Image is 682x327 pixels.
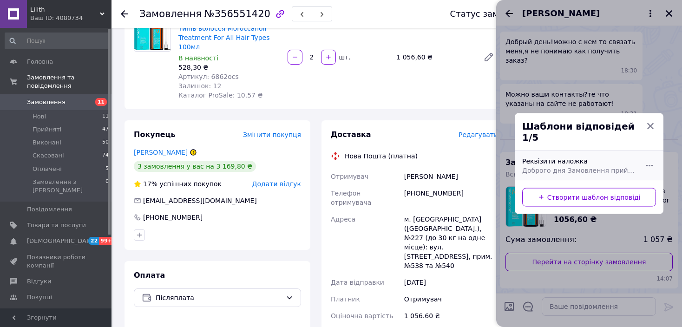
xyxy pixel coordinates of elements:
span: 99+ [99,237,114,245]
span: Післяплата [156,293,282,303]
span: 5 [105,165,109,173]
span: Прийняті [33,125,61,134]
span: 50 [102,138,109,147]
div: [DATE] [402,274,500,291]
a: [PERSON_NAME] [134,149,188,156]
div: м. [GEOGRAPHIC_DATA] ([GEOGRAPHIC_DATA].), №227 (до 30 кг на одне місце): вул. [STREET_ADDRESS], ... [402,211,500,274]
span: Змінити покупця [243,131,301,138]
span: Шаблони відповідей 1/5 [522,121,645,143]
div: Повернутися назад [121,9,128,19]
span: [DEMOGRAPHIC_DATA] [27,237,96,245]
img: Відновлююча олія для всіх типів волосся Moroccanoil Treatment For All Hair Types 100мл [134,15,170,50]
span: Товари та послуги [27,221,86,229]
div: [PERSON_NAME] [402,168,500,185]
span: 11 [102,112,109,121]
span: Оціночна вартість [331,312,393,320]
span: 74 [102,151,109,160]
span: Оплата [134,271,165,280]
div: 3 замовлення у вас на 3 169,80 ₴ [134,161,256,172]
span: Відгуки [27,277,51,286]
span: Покупець [134,130,176,139]
div: Нова Пошта (платна) [342,151,420,161]
span: Нові [33,112,46,121]
span: [EMAIL_ADDRESS][DOMAIN_NAME] [143,197,257,204]
span: Показники роботи компанії [27,253,86,270]
button: Створити шаблон відповіді [522,188,656,207]
div: 1 056.60 ₴ [402,307,500,324]
span: Залишок: 12 [178,82,221,90]
span: 0 [105,178,109,195]
span: Дата відправки [331,279,384,286]
span: Покупці [27,293,52,301]
span: Повідомлення [27,205,72,214]
span: Замовлення [27,98,66,106]
span: Доброго дня Замовлення прийнято Сума предоплати: 100 грн Повна Сума: грн. Реквізити для оплати: О... [522,166,636,175]
div: Статус замовлення [450,9,536,19]
span: Редагувати [459,131,498,138]
div: [PHONE_NUMBER] [142,213,203,222]
a: Редагувати [479,48,498,66]
span: 22 [88,237,99,245]
span: Отримувач [331,173,368,180]
span: Замовлення [139,8,202,20]
span: Каталог ProSale: 10.57 ₴ [178,92,262,99]
span: В наявності [178,54,218,62]
span: Платник [331,295,360,303]
span: Виконані [33,138,61,147]
div: Ваш ID: 4080734 [30,14,111,22]
div: Отримувач [402,291,500,307]
span: Оплачені [33,165,62,173]
span: Замовлення з [PERSON_NAME] [33,178,105,195]
span: №356551420 [204,8,270,20]
span: 17% [143,180,157,188]
span: Замовлення та повідомлення [27,73,111,90]
span: Скасовані [33,151,64,160]
div: шт. [337,52,352,62]
div: успішних покупок [134,179,222,189]
span: Телефон отримувача [331,190,371,206]
span: Головна [27,58,53,66]
div: 1 056,60 ₴ [393,51,476,64]
span: Доставка [331,130,371,139]
span: 11 [95,98,107,106]
input: Пошук [5,33,110,49]
span: 47 [102,125,109,134]
span: Додати відгук [252,180,301,188]
div: 528,30 ₴ [178,63,280,72]
div: Реквізити наложка [518,153,639,179]
span: Lilith [30,6,100,14]
span: Адреса [331,216,355,223]
div: [PHONE_NUMBER] [402,185,500,211]
a: Відновлююча олія для всіх типів волосся Moroccanoil Treatment For All Hair Types 100мл [178,15,270,51]
span: Артикул: 6862ocs [178,73,239,80]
